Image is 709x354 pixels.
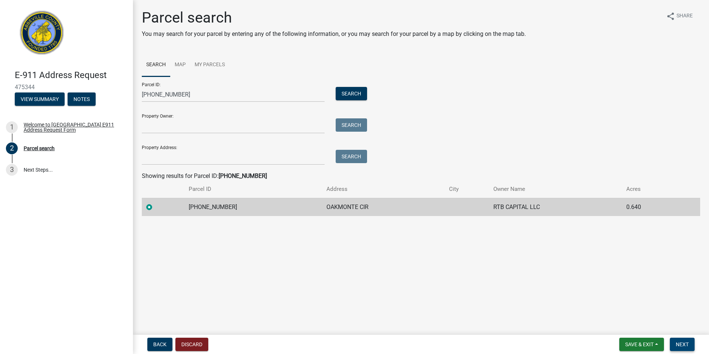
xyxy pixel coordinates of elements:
div: 1 [6,121,18,133]
td: [PHONE_NUMBER] [184,198,322,216]
i: share [666,12,675,21]
button: Notes [68,92,96,106]
div: 3 [6,164,18,176]
a: Map [170,53,190,77]
button: shareShare [660,9,699,23]
span: 475344 [15,84,118,91]
wm-modal-confirm: Notes [68,97,96,102]
a: Search [142,53,170,77]
span: Back [153,341,167,347]
button: Search [336,150,367,163]
button: Search [336,87,367,100]
button: Discard [175,338,208,351]
span: Share [677,12,693,21]
th: City [445,181,489,198]
p: You may search for your parcel by entering any of the following information, or you may search fo... [142,30,526,38]
span: Save & Exit [625,341,654,347]
span: Next [676,341,689,347]
strong: [PHONE_NUMBER] [219,172,267,179]
h1: Parcel search [142,9,526,27]
div: Welcome to [GEOGRAPHIC_DATA] E911 Address Request Form [24,122,121,132]
img: Abbeville County, South Carolina [15,8,69,62]
td: OAKMONTE CIR [322,198,445,216]
div: 2 [6,142,18,154]
button: Save & Exit [619,338,664,351]
div: Showing results for Parcel ID: [142,172,700,181]
td: RTB CAPITAL LLC [489,198,622,216]
td: 0.640 [622,198,679,216]
button: Back [147,338,172,351]
button: Search [336,118,367,132]
h4: E-911 Address Request [15,70,127,81]
th: Acres [622,181,679,198]
th: Owner Name [489,181,622,198]
button: Next [670,338,695,351]
th: Address [322,181,445,198]
button: View Summary [15,92,65,106]
wm-modal-confirm: Summary [15,97,65,102]
a: My Parcels [190,53,229,77]
div: Parcel search [24,146,55,151]
th: Parcel ID [184,181,322,198]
